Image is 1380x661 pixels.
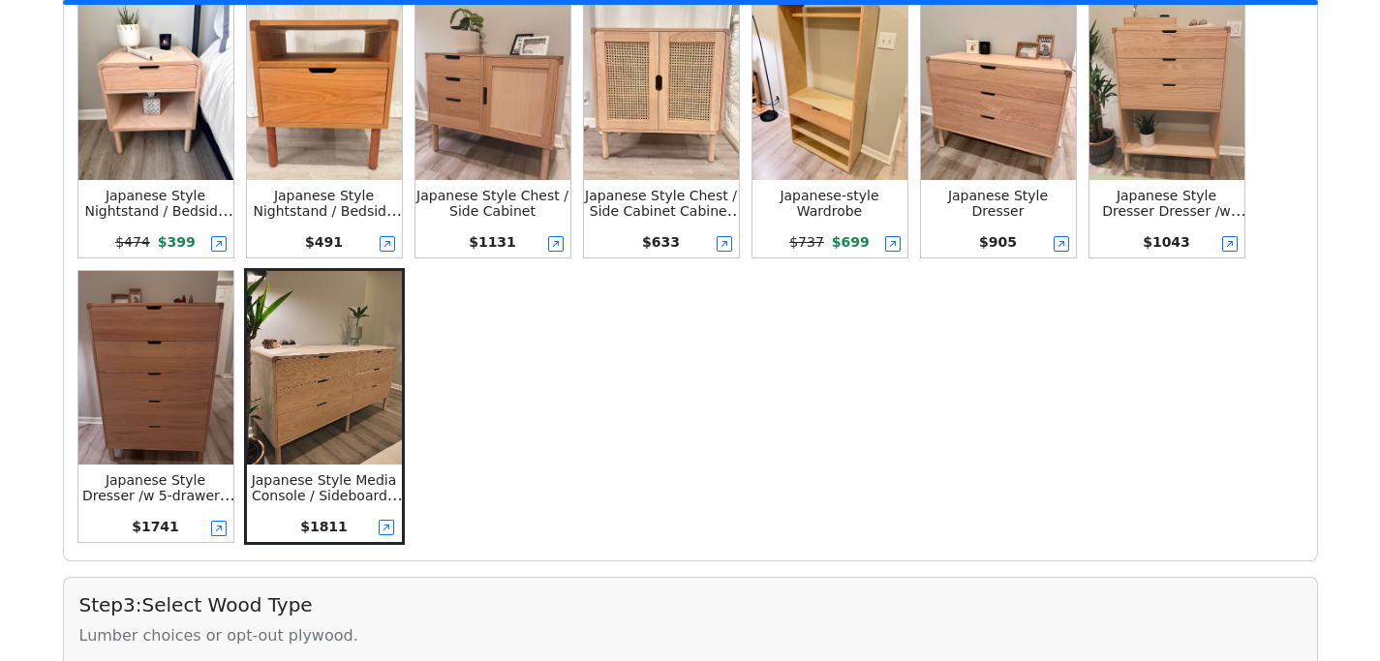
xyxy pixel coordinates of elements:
span: $ 1811 [300,519,348,534]
div: Japanese Style Nightstand / Bedside Table [78,188,233,219]
small: Japanese Style Chest / Side Cabinet [416,188,568,219]
div: Japanese Style Media Console / Sideboard / Credenza Dresser w/ 6-drawer [247,472,402,503]
span: $ 399 [158,234,196,250]
span: $ 633 [642,234,680,250]
small: Japanese Style Dresser /w 5-drawer | Boy Dresser [82,472,235,519]
s: $ 474 [115,234,150,250]
s: $ 737 [789,234,824,250]
small: Japanese Style Nightstand / Bedside Table [84,188,233,234]
button: Japanese Style Dresser /w 5-drawer | Boy DresserJapanese Style Dresser /w 5-drawer | Boy Dresser$... [76,268,236,545]
span: $ 1741 [132,519,179,534]
span: $ 699 [832,234,870,250]
div: Japanese-style Wardrobe [752,188,907,219]
small: Japanese Style Dresser [948,188,1048,219]
div: Japanese Style Chest / Side Cabinet [415,188,570,219]
img: Japanese Style Dresser /w 5-drawer | Boy Dresser [78,271,233,465]
span: $ 1043 [1143,234,1190,250]
div: Japanese Style Chest / Side Cabinet Cabinet /w 2-door [584,188,739,219]
span: $ 491 [305,234,343,250]
div: Japanese Style Nightstand / Bedside Table Nightstand /w Top Shelf [247,188,402,219]
small: Japanese-style Wardrobe [780,188,878,219]
div: Japanese Style Dresser /w 5-drawer | Boy Dresser [78,472,233,503]
span: $ 1131 [469,234,516,250]
div: Lumber choices or opt-out plywood. [79,624,1302,647]
span: $ 905 [979,234,1017,250]
h5: Step 3 : Select Wood Type [79,593,1302,616]
div: Japanese Style Dresser Dresser /w Shelf [1089,188,1244,219]
button: Japanese Style Media Console / Sideboard / Credenza Dresser w/ 6-drawerJapanese Style Media Conso... [244,268,405,545]
small: Japanese Style Chest / Side Cabinet Cabinet /w 2-door [585,188,743,234]
img: Japanese Style Media Console / Sideboard / Credenza Dresser w/ 6-drawer [247,271,402,465]
small: Japanese Style Media Console / Sideboard / Credenza Dresser w/ 6-drawer [252,472,403,534]
div: Japanese Style Dresser [921,188,1076,219]
small: Japanese Style Dresser Dresser /w Shelf [1102,188,1246,234]
small: Japanese Style Nightstand / Bedside Table Nightstand /w Top Shelf [253,188,402,250]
